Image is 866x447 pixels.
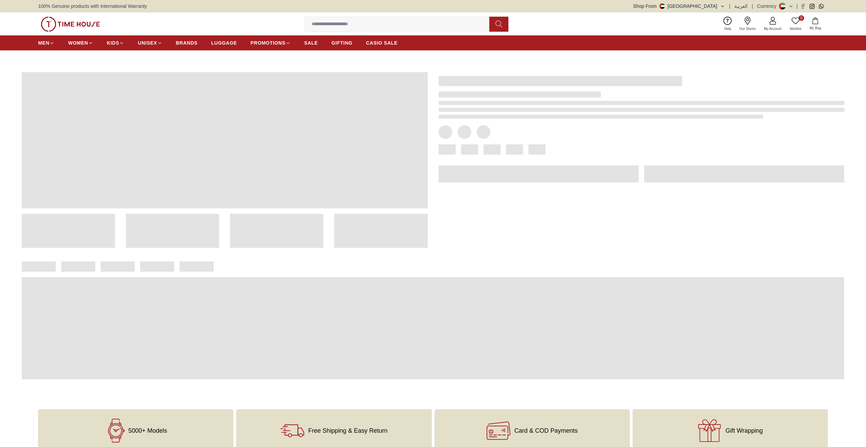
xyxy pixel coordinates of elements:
a: SALE [304,37,318,49]
div: Currency [757,3,779,10]
span: | [796,3,798,10]
a: 0Wishlist [786,15,805,33]
span: SALE [304,39,318,46]
img: United Arab Emirates [659,3,665,9]
a: GIFTING [331,37,353,49]
a: LUGGAGE [211,37,237,49]
span: 100% Genuine products with International Warranty [38,3,147,10]
span: BRANDS [176,39,198,46]
span: Card & COD Payments [514,427,578,434]
span: My Account [761,26,784,31]
a: Facebook [800,4,805,9]
span: LUGGAGE [211,39,237,46]
span: Our Stores [737,26,758,31]
span: | [729,3,731,10]
a: BRANDS [176,37,198,49]
button: My Bag [805,16,825,32]
span: UNISEX [138,39,157,46]
span: My Bag [807,26,824,31]
span: 5000+ Models [128,427,167,434]
span: Free Shipping & Easy Return [308,427,388,434]
button: Shop From[GEOGRAPHIC_DATA] [633,3,725,10]
a: KIDS [107,37,124,49]
span: WOMEN [68,39,88,46]
span: MEN [38,39,49,46]
span: GIFTING [331,39,353,46]
span: Help [721,26,734,31]
a: UNISEX [138,37,162,49]
a: MEN [38,37,54,49]
span: KIDS [107,39,119,46]
a: Whatsapp [819,4,824,9]
span: Gift Wrapping [725,427,763,434]
span: PROMOTIONS [250,39,285,46]
span: | [752,3,753,10]
a: Help [720,15,735,33]
a: WOMEN [68,37,93,49]
a: PROMOTIONS [250,37,291,49]
span: 0 [799,15,804,21]
span: Wishlist [787,26,804,31]
span: CASIO SALE [366,39,398,46]
a: CASIO SALE [366,37,398,49]
img: ... [41,17,100,32]
a: Instagram [810,4,815,9]
a: Our Stores [735,15,760,33]
button: العربية [734,3,748,10]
